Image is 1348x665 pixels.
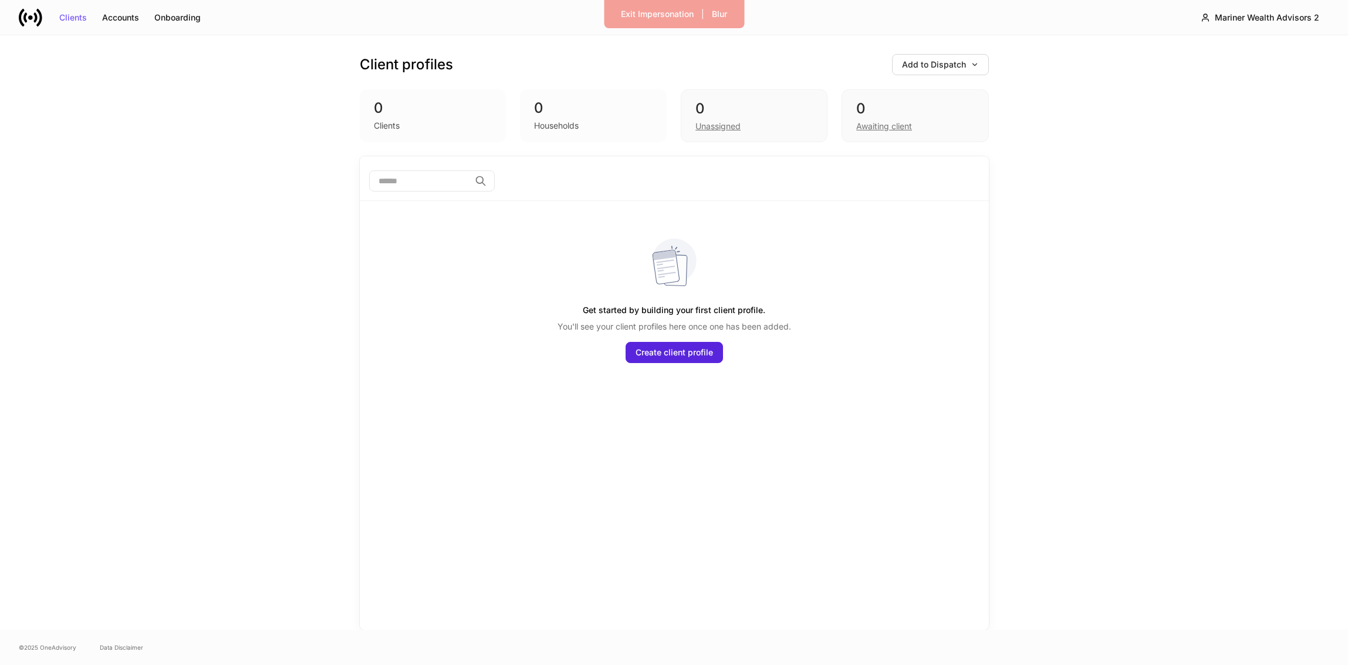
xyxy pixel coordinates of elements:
[374,120,400,132] div: Clients
[856,120,912,132] div: Awaiting client
[636,348,713,357] div: Create client profile
[374,99,492,117] div: 0
[59,14,87,22] div: Clients
[1191,7,1329,28] button: Mariner Wealth Advisors 2
[94,8,147,27] button: Accounts
[842,89,988,142] div: 0Awaiting client
[712,10,727,18] div: Blur
[583,300,765,321] h5: Get started by building your first client profile.
[613,5,701,23] button: Exit Impersonation
[704,5,735,23] button: Blur
[154,14,201,22] div: Onboarding
[19,643,76,652] span: © 2025 OneAdvisory
[102,14,139,22] div: Accounts
[621,10,694,18] div: Exit Impersonation
[892,54,989,75] button: Add to Dispatch
[1215,14,1319,22] div: Mariner Wealth Advisors 2
[534,99,653,117] div: 0
[100,643,143,652] a: Data Disclaimer
[695,120,741,132] div: Unassigned
[360,55,453,74] h3: Client profiles
[902,61,979,69] div: Add to Dispatch
[626,342,723,363] button: Create client profile
[147,8,208,27] button: Onboarding
[695,99,813,118] div: 0
[558,321,791,332] p: You'll see your client profiles here once one has been added.
[534,120,579,132] div: Households
[52,8,94,27] button: Clients
[856,99,974,118] div: 0
[681,89,827,142] div: 0Unassigned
